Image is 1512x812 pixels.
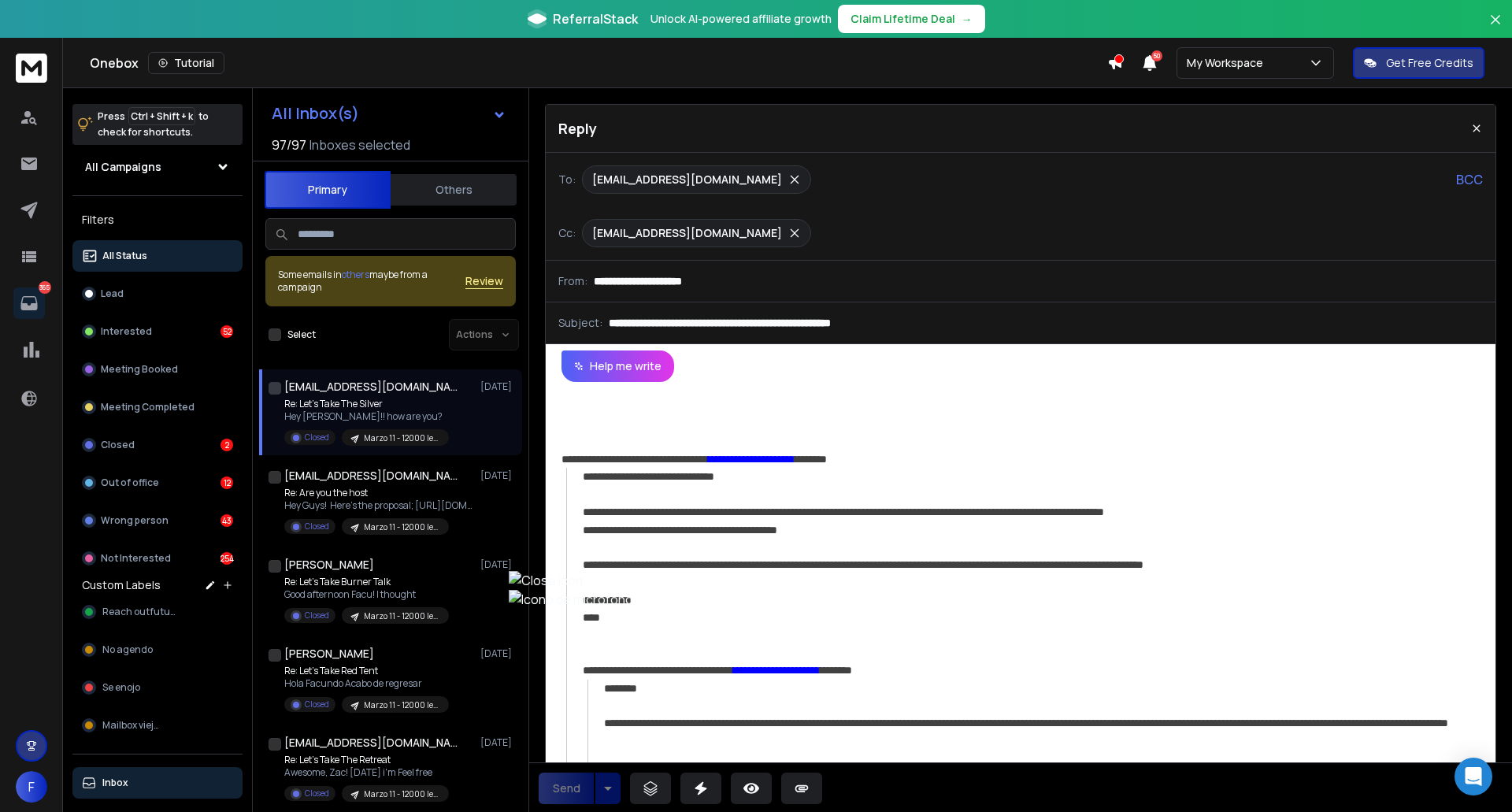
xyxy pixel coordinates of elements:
button: Help me write [561,350,674,382]
button: Out of office12 [72,467,243,499]
button: No agendo [72,634,243,666]
button: Wrong person43 [72,505,243,536]
button: All Inbox(s) [259,98,519,129]
p: Not Interested [101,552,171,565]
span: Reach outfuture [102,606,179,618]
button: F [16,771,47,803]
button: Se enojo [72,672,243,703]
div: Onebox [90,52,1107,74]
button: Lead [72,278,243,310]
p: My Workspace [1187,55,1269,71]
p: [EMAIL_ADDRESS][DOMAIN_NAME] [592,225,782,241]
button: Claim Lifetime Deal→ [838,5,985,33]
p: Wrong person [101,514,169,527]
span: No agendo [102,643,153,656]
h1: [PERSON_NAME] [284,646,374,662]
p: Unlock AI-powered affiliate growth [650,11,832,27]
button: Primary [265,171,391,209]
button: All Campaigns [72,151,243,183]
h1: [PERSON_NAME] [284,557,374,573]
p: Marzo 11 - 12000 leads G Personal [364,788,439,800]
span: → [962,11,973,27]
button: Reach outfuture [72,596,243,628]
span: 97 / 97 [272,135,306,154]
label: Select [287,328,316,341]
span: Ctrl + Shift + k [128,107,195,125]
p: [DATE] [480,647,516,660]
p: Meeting Booked [101,363,178,376]
p: Closed [101,439,135,451]
button: All Status [72,240,243,272]
h1: [EMAIL_ADDRESS][DOMAIN_NAME] [284,735,458,751]
p: Re: Are you the host [284,487,473,499]
button: Meeting Completed [72,391,243,423]
h1: [EMAIL_ADDRESS][DOMAIN_NAME] [284,379,458,395]
p: Closed [305,432,329,443]
div: Some emails in maybe from a campaign [278,269,465,294]
p: Cc: [558,225,576,241]
button: Interested52 [72,316,243,347]
p: Reply [558,117,597,139]
button: Inbox [72,767,243,799]
div: 254 [220,552,233,565]
div: 52 [220,325,233,338]
button: Close banner [1485,9,1506,47]
span: Mailbox viejos [102,719,164,732]
p: Hola Facundo Acabo de regresar [284,677,449,690]
span: 50 [1151,50,1162,61]
button: Tutorial [148,52,224,74]
button: Mailbox viejos [72,710,243,741]
p: [EMAIL_ADDRESS][DOMAIN_NAME] [592,172,782,187]
p: Hey [PERSON_NAME]!! how are you? [284,410,449,423]
p: Lead [101,287,124,300]
img: Close icon [509,571,633,590]
h1: All Inbox(s) [272,106,359,121]
h3: Inboxes selected [309,135,410,154]
p: Press to check for shortcuts. [98,109,209,140]
p: Meeting Completed [101,401,195,413]
p: Closed [305,521,329,532]
p: Good afternoon Facu! I thought [284,588,449,601]
div: 43 [220,514,233,527]
p: All Status [102,250,147,262]
button: Get Free Credits [1353,47,1484,79]
p: [DATE] [480,469,516,482]
p: Awesome, Zac! [DATE] i'm Feel free [284,766,449,779]
p: Subject: [558,315,602,331]
div: 12 [220,476,233,489]
button: Not Interested254 [72,543,243,574]
p: Get Free Credits [1386,55,1473,71]
a: 365 [13,287,45,319]
p: Marzo 11 - 12000 leads G Personal [364,699,439,711]
h3: Filters [72,209,243,231]
button: Meeting Booked [72,354,243,385]
p: [DATE] [480,558,516,571]
p: Inbox [102,777,128,789]
p: [DATE] [480,736,516,749]
h3: Custom Labels [82,577,161,593]
p: Marzo 11 - 12000 leads G Personal [364,521,439,533]
p: BCC [1456,170,1483,189]
p: Marzo 11 - 12000 leads G Personal [364,432,439,444]
p: Closed [305,699,329,710]
button: Closed2 [72,429,243,461]
p: Re: Let’s Take Red Tent [284,665,449,677]
h1: [EMAIL_ADDRESS][DOMAIN_NAME] [284,468,458,484]
div: Open Intercom Messenger [1455,758,1492,795]
img: Icono de micrófono [509,590,633,609]
p: Closed [305,610,329,621]
span: Se enojo [102,681,140,694]
p: [DATE] [480,380,516,393]
p: Marzo 11 - 12000 leads G Personal [364,610,439,622]
p: Hey Guys! Here's the proposal; [URL][DOMAIN_NAME] [[URL][DOMAIN_NAME]] Give [284,499,473,512]
p: Interested [101,325,152,338]
p: Closed [305,788,329,799]
button: Review [465,273,503,289]
p: Re: Let’s Take Burner Talk [284,576,449,588]
div: 2 [220,439,233,451]
p: 365 [39,281,51,294]
button: Others [391,172,517,207]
